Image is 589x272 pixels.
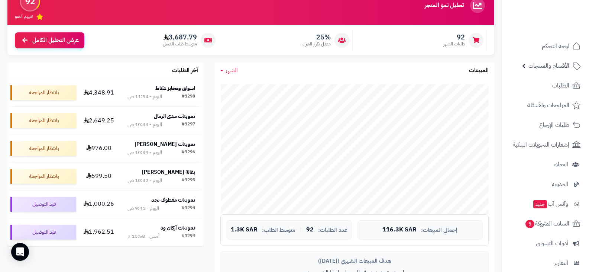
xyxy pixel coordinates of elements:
span: التقارير [554,258,568,268]
h3: المبيعات [469,67,489,74]
span: المدونة [552,179,568,189]
td: 976.00 [79,135,119,162]
span: السلات المتروكة [525,218,569,229]
div: أمس - 10:58 م [127,233,159,240]
div: اليوم - 9:41 ص [127,205,159,212]
h3: آخر الطلبات [172,67,198,74]
span: 92 [306,227,314,233]
span: الطلبات [552,80,569,91]
td: 2,649.25 [79,107,119,134]
div: بانتظار المراجعة [10,85,76,100]
span: معدل تكرار الشراء [302,41,331,47]
span: عدد الطلبات: [318,227,347,233]
strong: بقالة [PERSON_NAME] [142,168,195,176]
span: متوسط الطلب: [262,227,295,233]
a: السلات المتروكة5 [507,215,585,233]
span: أدوات التسويق [536,238,568,249]
div: اليوم - 10:32 ص [127,177,162,184]
a: العملاء [507,156,585,173]
span: 25% [302,33,331,41]
span: الأقسام والمنتجات [528,61,569,71]
strong: تموينات أركان ود [161,224,195,232]
div: بانتظار المراجعة [10,141,76,156]
span: الشهر [226,66,238,75]
div: اليوم - 10:39 ص [127,149,162,156]
td: 599.50 [79,163,119,190]
span: 1.3K SAR [231,227,258,233]
div: #1296 [182,149,195,156]
a: التقارير [507,254,585,272]
td: 1,000.26 [79,191,119,218]
a: إشعارات التحويلات البنكية [507,136,585,154]
div: اليوم - 11:34 ص [127,93,162,100]
span: 5 [525,220,534,228]
strong: اسواق ومخابز عكاظ [155,84,195,92]
h3: تحليل نمو المتجر [425,2,464,9]
span: 116.3K SAR [382,227,417,233]
div: هدف المبيعات الشهري ([DATE]) [226,257,483,265]
div: #1295 [182,177,195,184]
a: أدوات التسويق [507,234,585,252]
a: الشهر [220,66,238,75]
div: بانتظار المراجعة [10,113,76,128]
span: عرض التحليل الكامل [32,36,79,45]
a: وآتس آبجديد [507,195,585,213]
span: العملاء [554,159,568,170]
span: تقييم النمو [15,13,33,20]
div: #1297 [182,121,195,128]
strong: تموينات مقطوف نجد [151,196,195,204]
a: المدونة [507,175,585,193]
span: 3,687.79 [163,33,197,41]
span: إشعارات التحويلات البنكية [513,140,569,150]
div: قيد التوصيل [10,197,76,212]
span: إجمالي المبيعات: [421,227,457,233]
div: Open Intercom Messenger [11,243,29,261]
span: طلبات الشهر [443,41,465,47]
a: الطلبات [507,77,585,95]
img: logo-2.png [538,20,582,35]
div: قيد التوصيل [10,225,76,240]
span: المراجعات والأسئلة [527,100,569,111]
td: 1,962.51 [79,218,119,246]
div: بانتظار المراجعة [10,169,76,184]
a: المراجعات والأسئلة [507,96,585,114]
div: #1298 [182,93,195,100]
a: عرض التحليل الكامل [15,32,84,48]
a: لوحة التحكم [507,37,585,55]
span: 92 [443,33,465,41]
div: #1293 [182,233,195,240]
div: #1294 [182,205,195,212]
span: طلبات الإرجاع [539,120,569,130]
span: متوسط طلب العميل [163,41,197,47]
strong: تموينات [PERSON_NAME] [135,140,195,148]
a: طلبات الإرجاع [507,116,585,134]
span: | [300,227,302,233]
span: جديد [533,200,547,208]
div: اليوم - 10:44 ص [127,121,162,128]
td: 4,348.91 [79,79,119,106]
strong: تموينات مدى الرمال [154,112,195,120]
span: لوحة التحكم [542,41,569,51]
span: وآتس آب [533,199,568,209]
